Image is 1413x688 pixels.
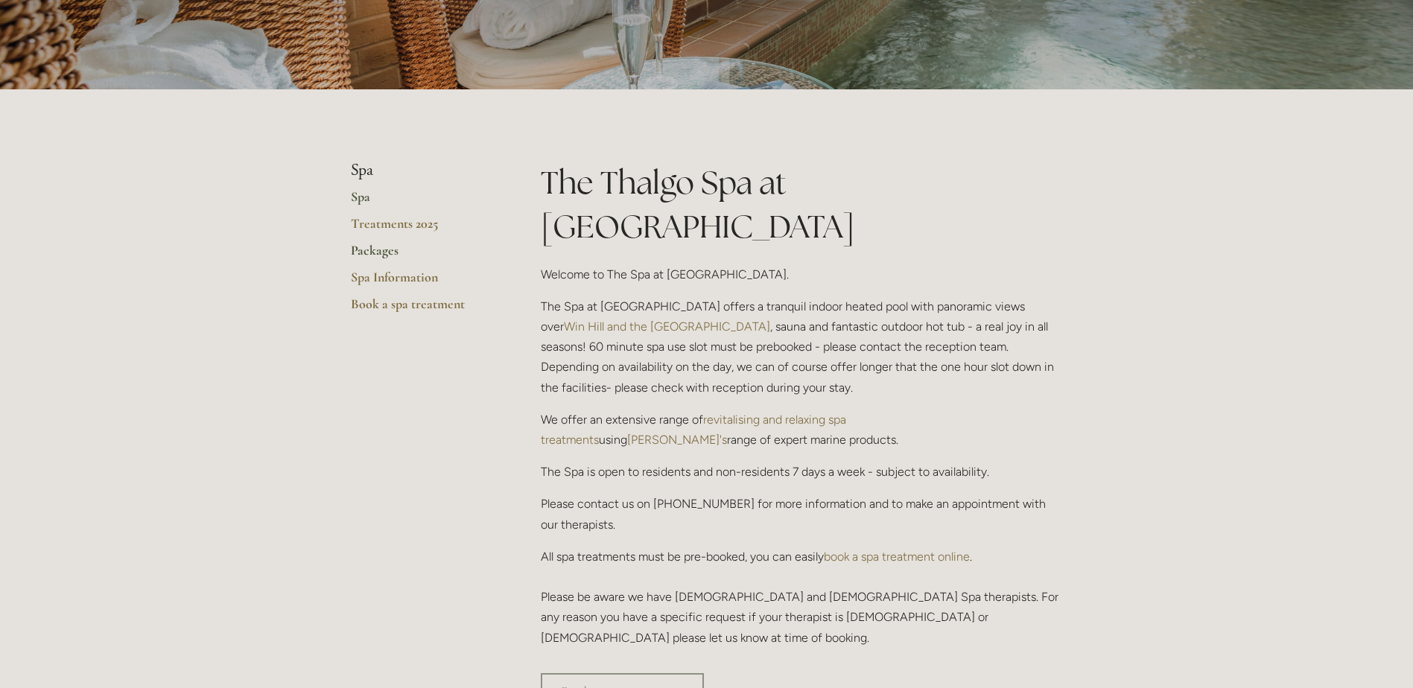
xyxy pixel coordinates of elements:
[351,269,493,296] a: Spa Information
[351,161,493,180] li: Spa
[351,296,493,322] a: Book a spa treatment
[564,319,770,334] a: Win Hill and the [GEOGRAPHIC_DATA]
[627,433,727,447] a: [PERSON_NAME]'s
[541,296,1063,398] p: The Spa at [GEOGRAPHIC_DATA] offers a tranquil indoor heated pool with panoramic views over , sau...
[351,215,493,242] a: Treatments 2025
[541,494,1063,534] p: Please contact us on [PHONE_NUMBER] for more information and to make an appointment with our ther...
[541,547,1063,648] p: All spa treatments must be pre-booked, you can easily . Please be aware we have [DEMOGRAPHIC_DATA...
[351,188,493,215] a: Spa
[351,242,493,269] a: Packages
[541,161,1063,249] h1: The Thalgo Spa at [GEOGRAPHIC_DATA]
[824,550,970,564] a: book a spa treatment online
[541,462,1063,482] p: The Spa is open to residents and non-residents 7 days a week - subject to availability.
[541,410,1063,450] p: We offer an extensive range of using range of expert marine products.
[541,264,1063,284] p: Welcome to The Spa at [GEOGRAPHIC_DATA].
